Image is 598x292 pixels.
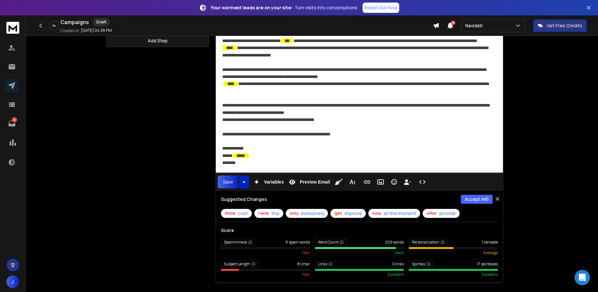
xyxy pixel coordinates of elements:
[12,117,17,122] p: 24
[465,22,486,29] p: Navidatr
[218,176,238,188] button: Save
[372,210,381,217] span: now
[388,272,404,277] span: excellent
[365,4,397,11] p: Reach Out Now
[211,4,357,11] p: – Turn visits into conversations
[301,210,324,217] span: exclusively
[6,275,19,288] button: J
[290,210,298,217] span: only
[258,210,269,217] span: Here
[60,28,80,33] p: Created At:
[334,210,342,217] span: get
[302,272,310,277] span: poor
[533,19,587,32] button: Get Free Credits
[483,250,498,255] span: average
[225,210,235,217] span: Price
[238,210,248,217] span: cost
[106,34,209,47] button: Add Step
[363,3,399,13] a: Reach Out Now
[81,28,112,33] p: [DATE] 04:38 PM
[384,210,416,217] span: at this moment
[315,261,335,268] span: Links
[302,250,310,255] span: poor
[263,179,285,185] span: Variables
[451,21,455,25] span: 50
[482,272,498,277] span: excellent
[477,262,498,267] span: 17 spintaxes
[221,239,255,246] span: Spamminess
[93,18,110,26] div: Draft
[374,176,387,188] button: Insert Image (Ctrl+P)
[547,22,582,29] p: Get Free Credits
[575,270,590,285] div: Open Intercom Messenger
[395,250,404,255] span: good
[286,176,331,188] button: Preview Email
[392,262,404,267] span: 0 links
[427,210,437,217] span: offer
[385,240,404,245] span: 209 words
[461,195,493,204] button: Accept All6
[315,239,347,246] span: Word Count
[439,210,456,217] span: provide
[221,196,267,202] h3: Suggested Changes
[298,179,331,185] span: Preview Email
[345,210,362,217] span: improve
[221,227,498,234] h3: Score
[409,239,447,246] span: Personalization
[271,210,279,217] span: this
[221,261,258,268] span: Subject Length
[482,240,498,245] span: 1 variable
[211,4,291,11] strong: Your warmest leads are on your site
[297,262,310,267] span: 81 char
[251,176,285,188] button: Variables
[286,240,310,245] span: 6 spam words
[60,18,89,26] h1: Campaigns
[5,117,18,130] a: 24
[409,261,433,268] span: Spintax
[52,24,56,28] p: 0 %
[6,22,19,34] img: logo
